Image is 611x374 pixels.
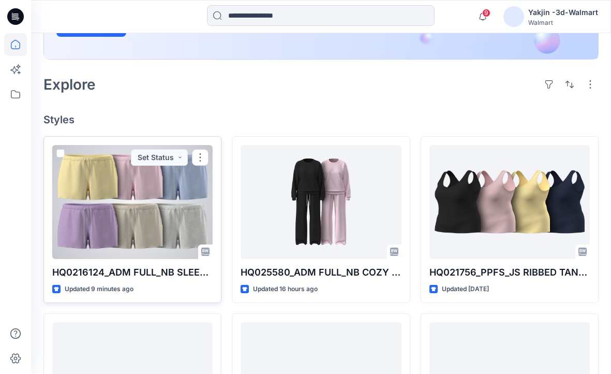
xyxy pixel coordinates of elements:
[442,284,489,295] p: Updated [DATE]
[429,145,590,259] a: HQ021756_PPFS_JS RIBBED TANK PLUS
[52,145,213,259] a: HQ0216124_ADM FULL_NB SLEEP SHRKN SHORT SET
[528,6,598,19] div: Yakjin -3d-Walmart
[241,265,401,280] p: HQ025580_ADM FULL_NB COZY SLEEP TOP PANT
[253,284,318,295] p: Updated 16 hours ago
[241,145,401,259] a: HQ025580_ADM FULL_NB COZY SLEEP TOP PANT
[528,19,598,26] div: Walmart
[43,76,96,93] h2: Explore
[43,113,599,126] h4: Styles
[52,265,213,280] p: HQ0216124_ADM FULL_NB SLEEP SHRKN SHORT SET
[65,284,133,295] p: Updated 9 minutes ago
[429,265,590,280] p: HQ021756_PPFS_JS RIBBED TANK PLUS
[482,9,490,17] span: 9
[503,6,524,27] img: avatar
